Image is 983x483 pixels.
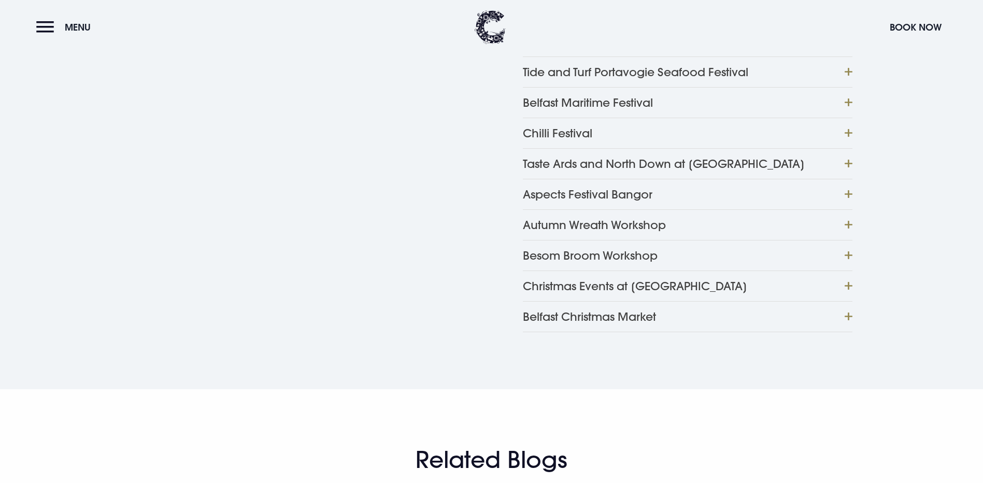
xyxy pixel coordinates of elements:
button: Christmas Events at [GEOGRAPHIC_DATA] [523,271,852,301]
img: Clandeboye Lodge [475,10,506,44]
button: Aspects Festival Bangor [523,179,852,209]
h2: Related Blogs [131,446,852,474]
button: Chilli Festival [523,118,852,148]
button: Belfast Maritime Festival [523,87,852,118]
span: Menu [65,21,91,33]
button: Besom Broom Workshop [523,240,852,271]
button: Menu [36,16,96,38]
button: Tide and Turf Portavogie Seafood Festival [523,56,852,87]
button: Autumn Wreath Workshop [523,209,852,240]
button: Book Now [885,16,947,38]
button: Belfast Christmas Market [523,301,852,332]
button: Taste Ards and North Down at [GEOGRAPHIC_DATA] [523,148,852,179]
